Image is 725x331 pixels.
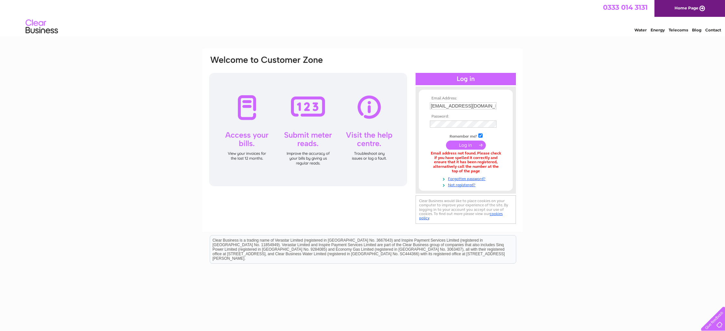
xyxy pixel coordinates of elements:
th: Email Address: [428,96,503,101]
input: Submit [446,141,486,150]
div: Email address not found. Please check if you have spelled it correctly and ensure that it has bee... [430,151,502,174]
img: logo.png [25,17,58,37]
a: Telecoms [669,28,688,32]
a: 0333 014 3131 [603,3,648,11]
div: Clear Business would like to place cookies on your computer to improve your experience of the sit... [416,195,516,223]
a: Water [634,28,647,32]
a: Energy [651,28,665,32]
a: Forgotten password? [430,175,503,181]
a: Contact [705,28,721,32]
div: Clear Business is a trading name of Verastar Limited (registered in [GEOGRAPHIC_DATA] No. 3667643... [210,4,516,31]
a: Not registered? [430,181,503,188]
a: cookies policy [419,211,503,220]
th: Password: [428,114,503,119]
a: Blog [692,28,701,32]
td: Remember me? [428,132,503,139]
